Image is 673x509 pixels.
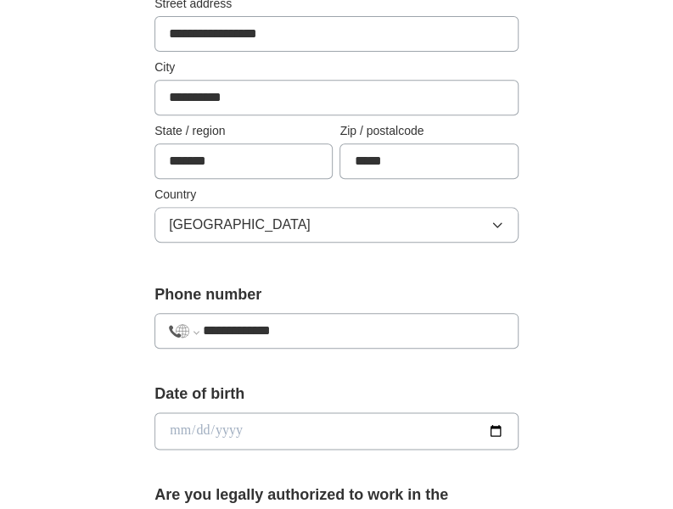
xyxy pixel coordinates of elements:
label: Phone number [154,283,519,306]
label: Country [154,186,519,204]
label: Zip / postalcode [339,122,518,140]
label: State / region [154,122,333,140]
label: City [154,59,519,76]
label: Date of birth [154,383,519,406]
span: [GEOGRAPHIC_DATA] [169,215,311,235]
button: [GEOGRAPHIC_DATA] [154,207,519,243]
